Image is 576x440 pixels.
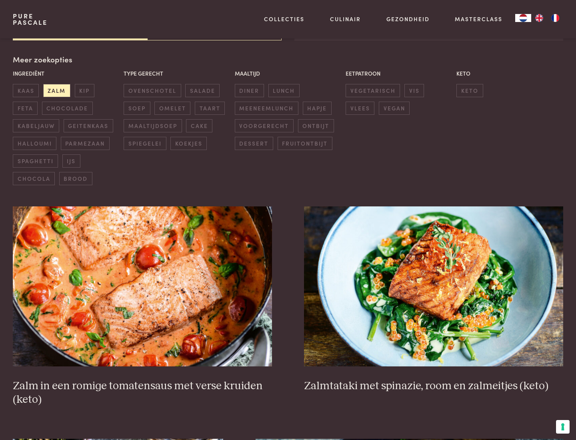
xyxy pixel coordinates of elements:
span: ontbijt [298,119,334,132]
span: chocolade [42,102,93,115]
span: halloumi [13,137,56,150]
span: vegetarisch [346,84,400,97]
span: ijs [62,154,80,168]
span: zalm [43,84,70,97]
a: PurePascale [13,13,48,26]
a: EN [531,14,547,22]
span: lunch [268,84,300,97]
span: spiegelei [124,137,166,150]
span: maaltijdsoep [124,119,182,132]
span: ovenschotel [124,84,181,97]
p: Ingrediënt [13,69,120,78]
aside: Language selected: Nederlands [515,14,563,22]
a: Gezondheid [386,15,430,23]
span: omelet [154,102,190,115]
span: kip [75,84,94,97]
a: Collecties [264,15,304,23]
img: Zalm in een romige tomatensaus met verse kruiden (keto) [13,206,272,366]
span: diner [235,84,264,97]
span: cake [186,119,212,132]
span: voorgerecht [235,119,294,132]
a: Zalmtataki met spinazie, room en zalmeitjes (keto) Zalmtataki met spinazie, room en zalmeitjes (k... [304,206,563,393]
span: taart [195,102,225,115]
p: Keto [456,69,563,78]
a: FR [547,14,563,22]
span: vlees [346,102,374,115]
span: meeneemlunch [235,102,298,115]
a: Masterclass [455,15,502,23]
div: Language [515,14,531,22]
a: NL [515,14,531,22]
ul: Language list [531,14,563,22]
span: hapje [303,102,332,115]
span: brood [59,172,92,185]
p: Eetpatroon [346,69,452,78]
span: koekjes [170,137,207,150]
span: spaghetti [13,154,58,168]
span: vis [404,84,424,97]
a: Culinair [330,15,361,23]
span: soep [124,102,150,115]
span: dessert [235,137,273,150]
button: Uw voorkeuren voor toestemming voor trackingtechnologieën [556,420,570,434]
span: geitenkaas [64,119,113,132]
h3: Zalm in een romige tomatensaus met verse kruiden (keto) [13,379,272,407]
img: Zalmtataki met spinazie, room en zalmeitjes (keto) [304,206,563,366]
span: vegan [379,102,410,115]
span: kaas [13,84,39,97]
span: fruitontbijt [278,137,332,150]
p: Maaltijd [235,69,342,78]
h3: Zalmtataki met spinazie, room en zalmeitjes (keto) [304,379,563,393]
a: Zalm in een romige tomatensaus met verse kruiden (keto) Zalm in een romige tomatensaus met verse ... [13,206,272,407]
span: feta [13,102,38,115]
span: salade [185,84,220,97]
span: kabeljauw [13,119,59,132]
span: chocola [13,172,55,185]
span: parmezaan [61,137,110,150]
span: keto [456,84,483,97]
p: Type gerecht [124,69,230,78]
